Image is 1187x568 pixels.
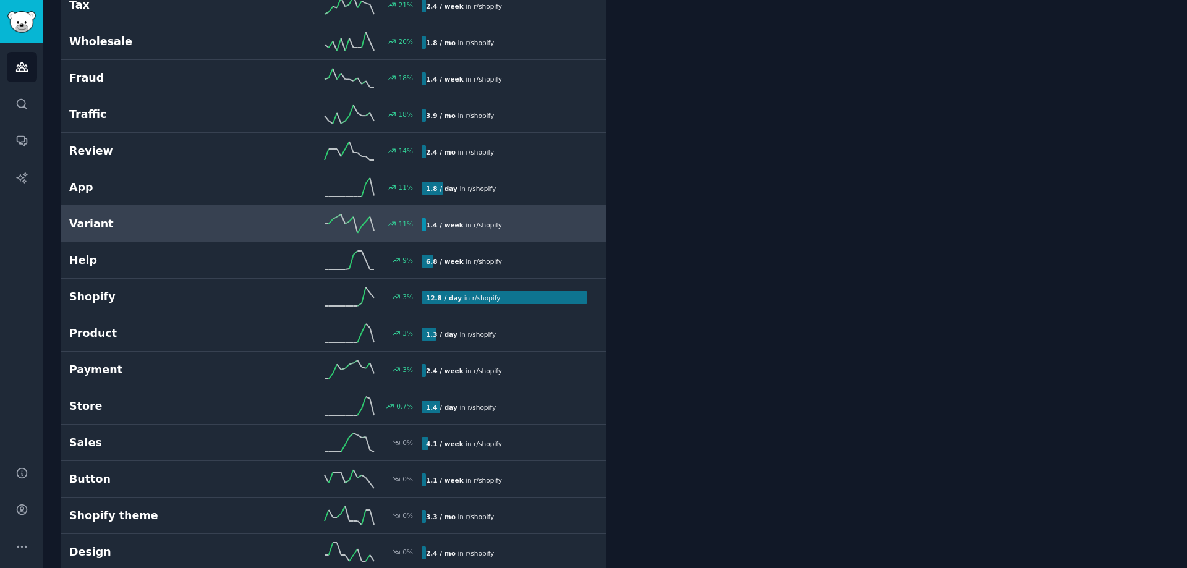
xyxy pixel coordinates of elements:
[474,221,502,229] span: r/ shopify
[61,242,606,279] a: Help9%6.8 / weekin r/shopify
[467,331,496,338] span: r/ shopify
[402,511,413,520] div: 0 %
[466,549,494,557] span: r/ shopify
[61,388,606,425] a: Store0.7%1.4 / dayin r/shopify
[69,399,245,414] h2: Store
[69,34,245,49] h2: Wholesale
[7,11,36,33] img: GummySearch logo
[61,352,606,388] a: Payment3%2.4 / weekin r/shopify
[399,37,413,46] div: 20 %
[466,513,494,520] span: r/ shopify
[426,185,457,192] b: 1.8 / day
[466,148,494,156] span: r/ shopify
[466,39,494,46] span: r/ shopify
[422,255,506,268] div: in
[399,1,413,9] div: 21 %
[69,253,245,268] h2: Help
[426,331,457,338] b: 1.3 / day
[467,404,496,411] span: r/ shopify
[69,180,245,195] h2: App
[402,329,413,337] div: 3 %
[426,404,457,411] b: 1.4 / day
[422,510,498,523] div: in
[402,256,413,265] div: 9 %
[474,367,502,375] span: r/ shopify
[61,279,606,315] a: Shopify3%12.8 / dayin r/shopify
[426,221,464,229] b: 1.4 / week
[399,110,413,119] div: 18 %
[61,498,606,534] a: Shopify theme0%3.3 / moin r/shopify
[61,425,606,461] a: Sales0%4.1 / weekin r/shopify
[402,475,413,483] div: 0 %
[422,473,506,486] div: in
[467,185,496,192] span: r/ shopify
[474,258,502,265] span: r/ shopify
[61,133,606,169] a: Review14%2.4 / moin r/shopify
[426,549,456,557] b: 2.4 / mo
[69,107,245,122] h2: Traffic
[426,112,456,119] b: 3.9 / mo
[69,70,245,86] h2: Fraud
[396,402,413,410] div: 0.7 %
[422,36,498,49] div: in
[69,289,245,305] h2: Shopify
[399,219,413,228] div: 11 %
[69,216,245,232] h2: Variant
[426,75,464,83] b: 1.4 / week
[399,74,413,82] div: 18 %
[422,401,500,413] div: in
[426,477,464,484] b: 1.1 / week
[69,472,245,487] h2: Button
[472,294,501,302] span: r/ shopify
[466,112,494,119] span: r/ shopify
[422,328,500,341] div: in
[399,183,413,192] div: 11 %
[426,148,456,156] b: 2.4 / mo
[426,513,456,520] b: 3.3 / mo
[474,477,502,484] span: r/ shopify
[402,292,413,301] div: 3 %
[422,291,504,304] div: in
[61,96,606,133] a: Traffic18%3.9 / moin r/shopify
[426,258,464,265] b: 6.8 / week
[474,75,502,83] span: r/ shopify
[426,367,464,375] b: 2.4 / week
[422,437,506,450] div: in
[61,169,606,206] a: App11%1.8 / dayin r/shopify
[402,548,413,556] div: 0 %
[69,508,245,523] h2: Shopify theme
[69,362,245,378] h2: Payment
[422,182,500,195] div: in
[61,315,606,352] a: Product3%1.3 / dayin r/shopify
[426,39,456,46] b: 1.8 / mo
[474,2,502,10] span: r/ shopify
[426,294,462,302] b: 12.8 / day
[69,435,245,451] h2: Sales
[69,143,245,159] h2: Review
[426,440,464,447] b: 4.1 / week
[422,109,498,122] div: in
[69,545,245,560] h2: Design
[422,72,506,85] div: in
[422,364,506,377] div: in
[402,365,413,374] div: 3 %
[69,326,245,341] h2: Product
[61,60,606,96] a: Fraud18%1.4 / weekin r/shopify
[61,23,606,60] a: Wholesale20%1.8 / moin r/shopify
[426,2,464,10] b: 2.4 / week
[399,146,413,155] div: 14 %
[422,218,506,231] div: in
[61,461,606,498] a: Button0%1.1 / weekin r/shopify
[422,546,498,559] div: in
[402,438,413,447] div: 0 %
[422,145,498,158] div: in
[61,206,606,242] a: Variant11%1.4 / weekin r/shopify
[474,440,502,447] span: r/ shopify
